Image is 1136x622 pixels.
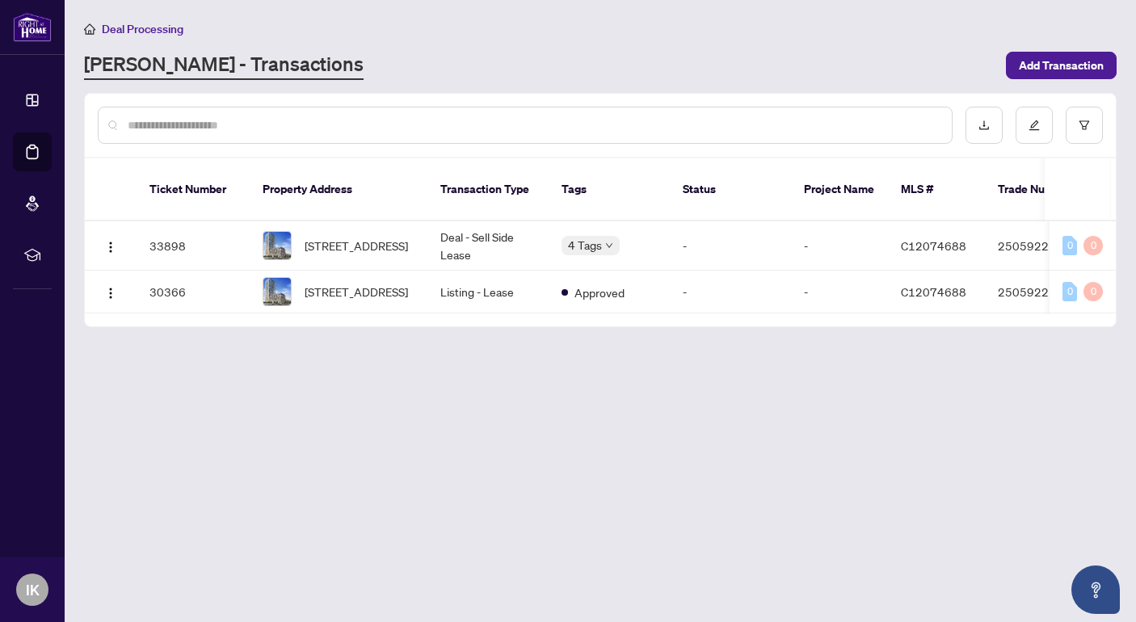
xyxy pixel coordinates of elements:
[1019,53,1104,78] span: Add Transaction
[670,158,791,221] th: Status
[1062,236,1077,255] div: 0
[1066,107,1103,144] button: filter
[978,120,990,131] span: download
[305,283,408,300] span: [STREET_ADDRESS]
[901,238,966,253] span: C12074688
[1071,565,1120,614] button: Open asap
[98,279,124,305] button: Logo
[791,271,888,313] td: -
[305,237,408,254] span: [STREET_ADDRESS]
[568,236,602,254] span: 4 Tags
[104,287,117,300] img: Logo
[26,578,40,601] span: IK
[670,271,791,313] td: -
[791,158,888,221] th: Project Name
[549,158,670,221] th: Tags
[670,221,791,271] td: -
[427,221,549,271] td: Deal - Sell Side Lease
[427,158,549,221] th: Transaction Type
[263,278,291,305] img: thumbnail-img
[137,221,250,271] td: 33898
[966,107,1003,144] button: download
[13,12,52,42] img: logo
[888,158,985,221] th: MLS #
[84,51,364,80] a: [PERSON_NAME] - Transactions
[1079,120,1090,131] span: filter
[791,221,888,271] td: -
[574,284,625,301] span: Approved
[985,221,1098,271] td: 2505922
[1016,107,1053,144] button: edit
[605,242,613,250] span: down
[1029,120,1040,131] span: edit
[427,271,549,313] td: Listing - Lease
[263,232,291,259] img: thumbnail-img
[1062,282,1077,301] div: 0
[250,158,427,221] th: Property Address
[84,23,95,35] span: home
[1083,282,1103,301] div: 0
[1083,236,1103,255] div: 0
[1006,52,1117,79] button: Add Transaction
[137,158,250,221] th: Ticket Number
[985,271,1098,313] td: 2505922
[901,284,966,299] span: C12074688
[104,241,117,254] img: Logo
[102,22,183,36] span: Deal Processing
[985,158,1098,221] th: Trade Number
[98,233,124,258] button: Logo
[137,271,250,313] td: 30366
